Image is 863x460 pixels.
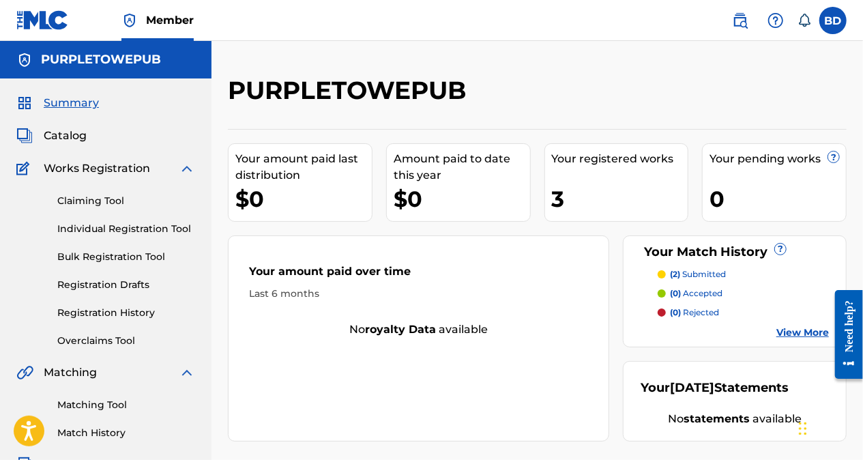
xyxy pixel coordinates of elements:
[57,334,195,348] a: Overclaims Tool
[670,269,680,279] span: (2)
[552,184,688,214] div: 3
[795,394,863,460] iframe: Chat Widget
[235,184,372,214] div: $0
[16,128,87,144] a: CatalogCatalog
[670,380,714,395] span: [DATE]
[825,280,863,390] iframe: Resource Center
[670,287,722,300] p: accepted
[670,306,719,319] p: rejected
[16,160,34,177] img: Works Registration
[16,128,33,144] img: Catalog
[16,52,33,68] img: Accounts
[776,326,829,340] a: View More
[670,268,726,281] p: submitted
[658,306,829,319] a: (0) rejected
[710,151,846,167] div: Your pending works
[819,7,847,34] div: User Menu
[16,10,69,30] img: MLC Logo
[727,7,754,34] a: Public Search
[641,243,829,261] div: Your Match History
[57,222,195,236] a: Individual Registration Tool
[16,95,99,111] a: SummarySummary
[44,364,97,381] span: Matching
[44,128,87,144] span: Catalog
[798,14,811,27] div: Notifications
[710,184,846,214] div: 0
[394,151,530,184] div: Amount paid to date this year
[57,278,195,292] a: Registration Drafts
[658,287,829,300] a: (0) accepted
[57,306,195,320] a: Registration History
[229,321,609,338] div: No available
[41,52,161,68] h5: PURPLETOWEPUB
[146,12,194,28] span: Member
[57,250,195,264] a: Bulk Registration Tool
[828,152,839,162] span: ?
[670,307,681,317] span: (0)
[57,426,195,440] a: Match History
[775,244,786,255] span: ?
[57,194,195,208] a: Claiming Tool
[641,411,829,427] div: No available
[394,184,530,214] div: $0
[16,364,33,381] img: Matching
[732,12,748,29] img: search
[179,364,195,381] img: expand
[44,160,150,177] span: Works Registration
[235,151,372,184] div: Your amount paid last distribution
[684,412,750,425] strong: statements
[57,398,195,412] a: Matching Tool
[249,263,588,287] div: Your amount paid over time
[767,12,784,29] img: help
[552,151,688,167] div: Your registered works
[44,95,99,111] span: Summary
[365,323,436,336] strong: royalty data
[799,408,807,449] div: Drag
[670,288,681,298] span: (0)
[228,75,473,106] h2: PURPLETOWEPUB
[179,160,195,177] img: expand
[249,287,588,301] div: Last 6 months
[121,12,138,29] img: Top Rightsholder
[762,7,789,34] div: Help
[658,268,829,281] a: (2) submitted
[16,95,33,111] img: Summary
[641,379,789,397] div: Your Statements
